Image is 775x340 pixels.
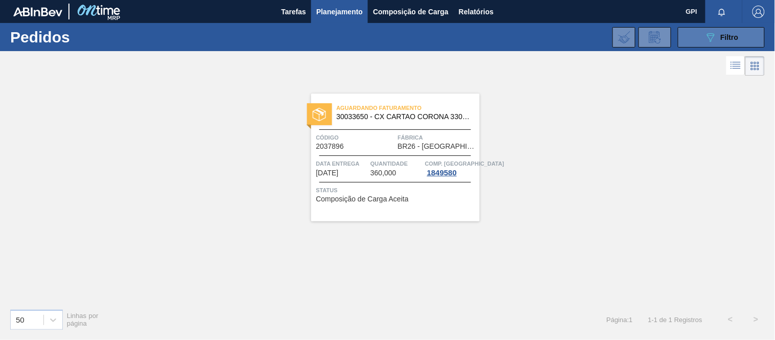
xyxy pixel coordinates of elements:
[337,103,480,113] span: Aguardando Faturamento
[67,312,99,327] span: Linhas por página
[613,27,636,48] div: Importar Negociações dos Pedidos
[425,158,477,177] a: Comp. [GEOGRAPHIC_DATA]1849580
[10,31,157,43] h1: Pedidos
[316,132,395,143] span: Código
[316,185,477,195] span: Status
[606,316,632,324] span: Página : 1
[459,6,494,18] span: Relatórios
[425,169,459,177] div: 1849580
[398,143,477,150] span: BR26 - Uberlândia
[313,108,326,121] img: status
[678,27,765,48] button: Filtro
[316,169,339,177] span: 06/10/2025
[743,307,769,332] button: >
[425,158,504,169] span: Comp. Carga
[726,56,745,76] div: Visão em Lista
[337,113,472,121] span: 30033650 - CX CARTAO CORONA 330 C6 NIV24
[296,94,480,221] a: statusAguardando Faturamento30033650 - CX CARTAO CORONA 330 C6 NIV24Código2037896FábricaBR26 - [G...
[281,6,306,18] span: Tarefas
[370,169,396,177] span: 360,000
[648,316,702,324] span: 1 - 1 de 1 Registros
[745,56,765,76] div: Visão em Cards
[398,132,477,143] span: Fábrica
[316,158,368,169] span: Data Entrega
[706,5,738,19] button: Notificações
[373,6,449,18] span: Composição de Carga
[316,6,363,18] span: Planejamento
[13,7,62,16] img: TNhmsLtSVTkK8tSr43FrP2fwEKptu5GPRR3wAAAABJRU5ErkJggg==
[718,307,743,332] button: <
[316,143,344,150] span: 2037896
[16,315,25,324] div: 50
[753,6,765,18] img: Logout
[370,158,422,169] span: Quantidade
[721,33,739,41] span: Filtro
[316,195,409,203] span: Composição de Carga Aceita
[639,27,671,48] div: Solicitação de Revisão de Pedidos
